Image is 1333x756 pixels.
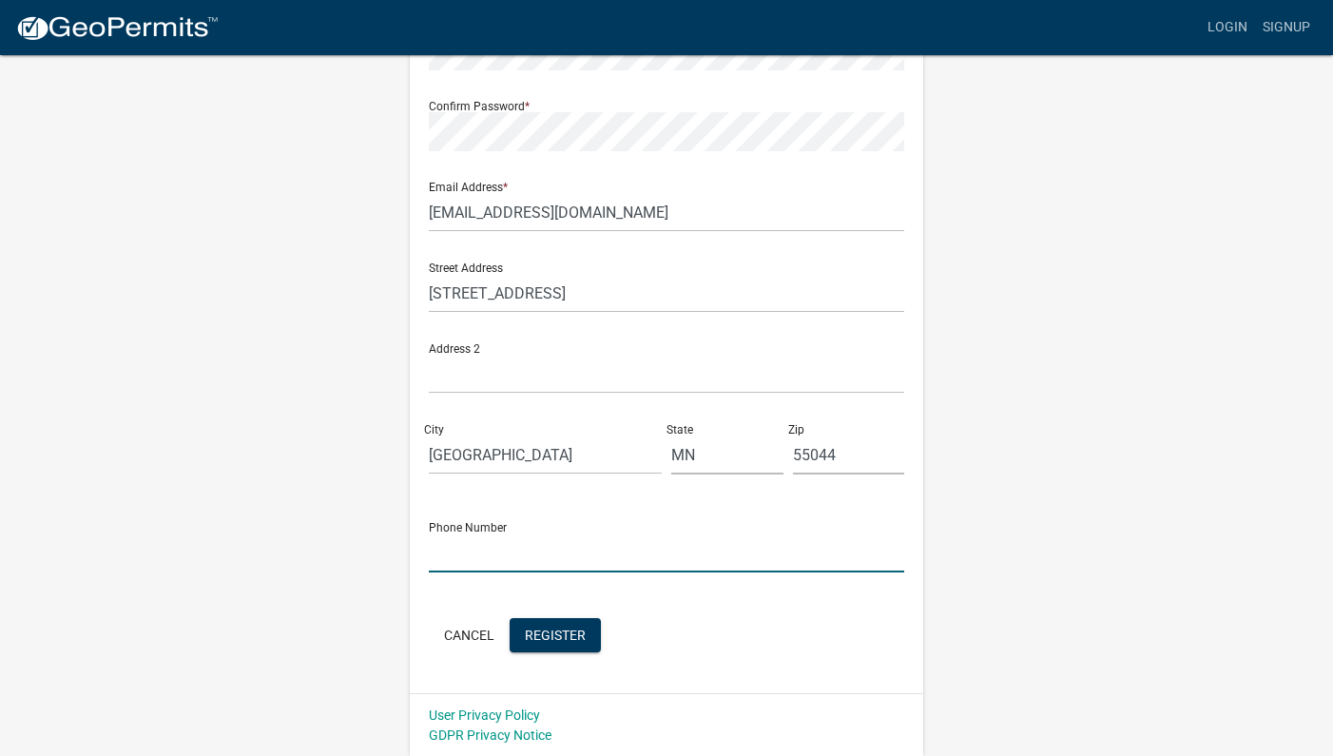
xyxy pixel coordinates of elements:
a: User Privacy Policy [429,708,540,723]
button: Cancel [429,618,510,652]
a: Signup [1255,10,1318,46]
a: Login [1200,10,1255,46]
button: Register [510,618,601,652]
span: Register [525,627,586,642]
a: GDPR Privacy Notice [429,727,551,743]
